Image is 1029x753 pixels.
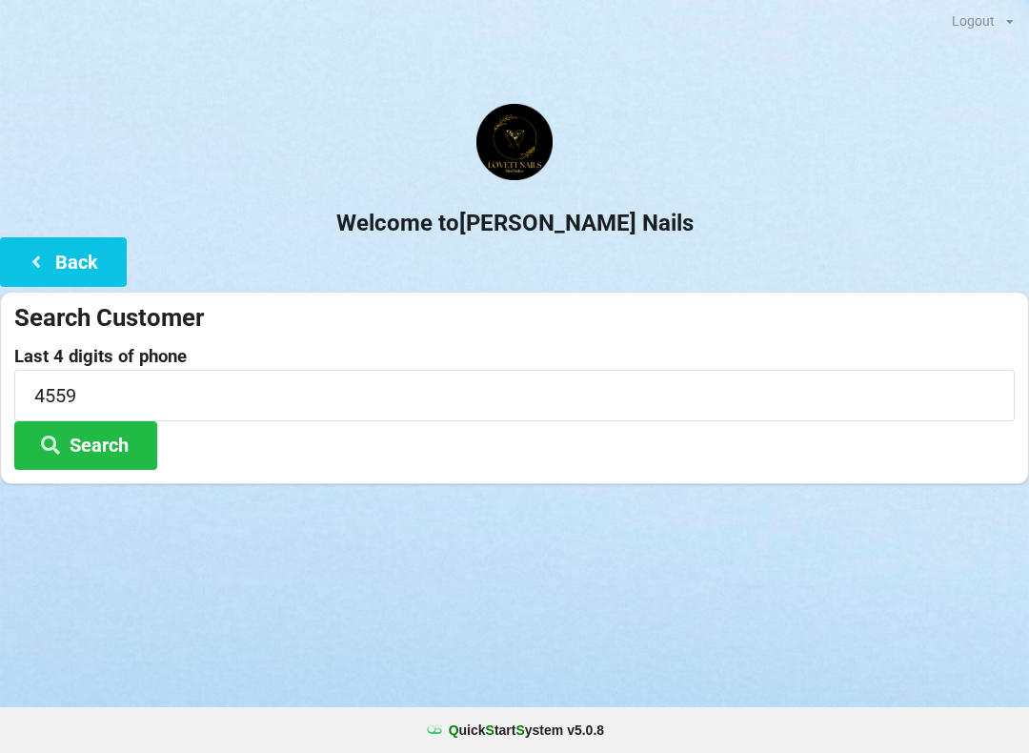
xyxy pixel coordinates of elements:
button: Search [14,421,157,470]
div: Search Customer [14,302,1015,334]
img: favicon.ico [425,721,444,740]
label: Last 4 digits of phone [14,347,1015,366]
input: 0000 [14,370,1015,420]
img: Lovett1.png [476,104,553,180]
span: S [515,722,524,738]
div: Logout [952,14,995,28]
span: S [486,722,494,738]
b: uick tart ystem v 5.0.8 [449,721,604,740]
span: Q [449,722,459,738]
